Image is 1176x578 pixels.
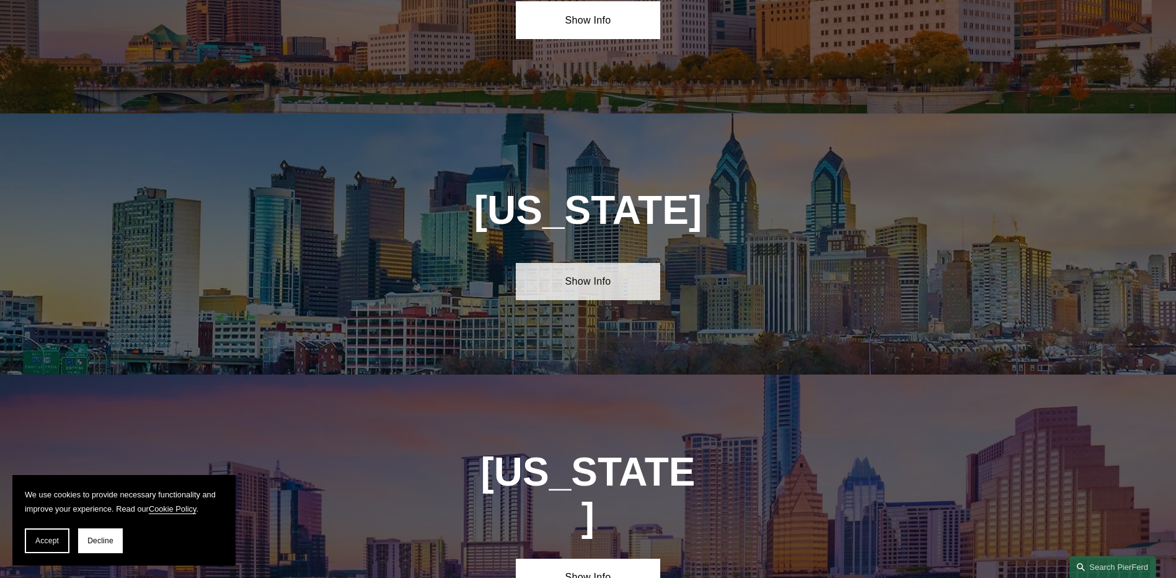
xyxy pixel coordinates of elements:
[516,263,660,300] a: Show Info
[87,536,113,545] span: Decline
[149,504,197,514] a: Cookie Policy
[25,528,69,553] button: Accept
[78,528,123,553] button: Decline
[12,475,236,566] section: Cookie banner
[1069,556,1156,578] a: Search this site
[516,1,660,38] a: Show Info
[407,188,769,233] h1: [US_STATE]
[25,487,223,516] p: We use cookies to provide necessary functionality and improve your experience. Read our .
[35,536,59,545] span: Accept
[480,450,697,540] h1: [US_STATE]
